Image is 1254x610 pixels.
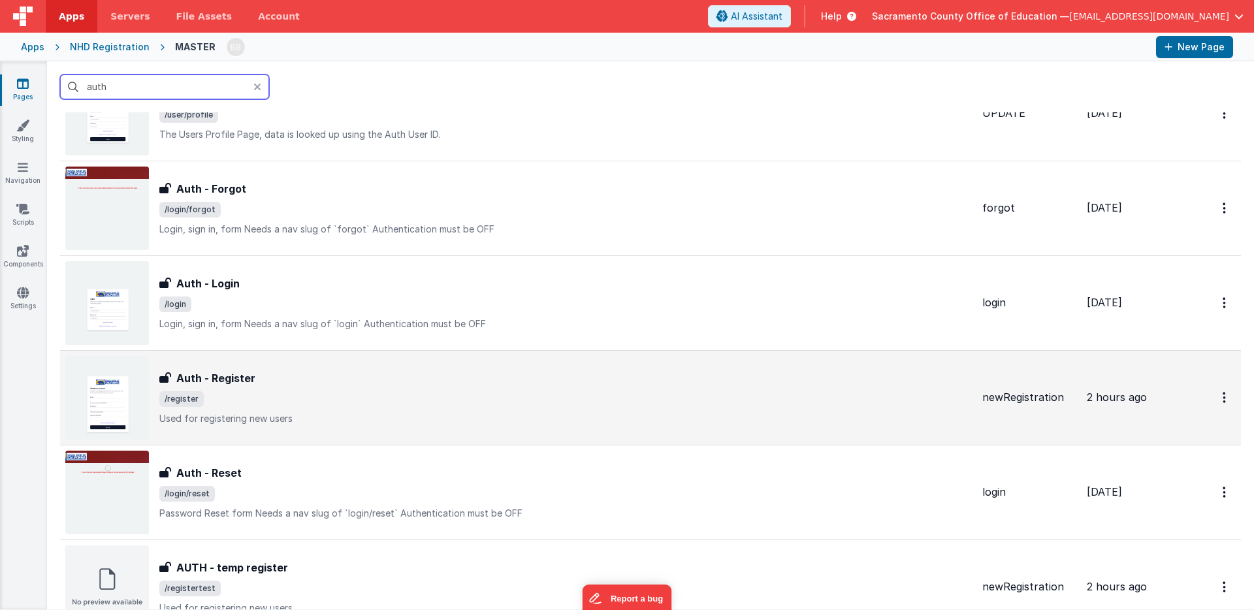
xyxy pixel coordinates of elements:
[1087,106,1122,120] span: [DATE]
[176,370,255,386] h3: Auth - Register
[159,507,972,520] p: Password Reset form Needs a nav slug of `login/reset` Authentication must be OFF
[159,317,972,330] p: Login, sign in, form Needs a nav slug of `login` Authentication must be OFF
[175,40,216,54] div: MASTER
[1215,195,1236,221] button: Options
[1215,384,1236,411] button: Options
[159,486,215,502] span: /login/reset
[1087,580,1147,593] span: 2 hours ago
[982,106,1076,121] div: UPDATE
[60,74,269,99] input: Search pages, id's ...
[1087,296,1122,309] span: [DATE]
[110,10,150,23] span: Servers
[731,10,782,23] span: AI Assistant
[1156,36,1233,58] button: New Page
[176,560,288,575] h3: AUTH - temp register
[159,223,972,236] p: Login, sign in, form Needs a nav slug of `forgot` Authentication must be OFF
[982,485,1076,500] div: login
[821,10,842,23] span: Help
[227,38,245,56] img: 3aae05562012a16e32320df8a0cd8a1d
[708,5,791,27] button: AI Assistant
[1215,479,1236,506] button: Options
[176,276,240,291] h3: Auth - Login
[59,10,84,23] span: Apps
[982,201,1076,216] div: forgot
[176,181,246,197] h3: Auth - Forgot
[176,10,233,23] span: File Assets
[872,10,1069,23] span: Sacramento County Office of Education —
[1215,289,1236,316] button: Options
[982,390,1076,405] div: newRegistration
[1087,201,1122,214] span: [DATE]
[176,465,242,481] h3: Auth - Reset
[982,295,1076,310] div: login
[159,391,204,407] span: /register
[1087,485,1122,498] span: [DATE]
[982,579,1076,594] div: newRegistration
[159,128,972,141] p: The Users Profile Page, data is looked up using the Auth User ID.
[159,412,972,425] p: Used for registering new users
[1215,100,1236,127] button: Options
[1087,391,1147,404] span: 2 hours ago
[159,297,191,312] span: /login
[1215,573,1236,600] button: Options
[159,581,221,596] span: /registertest
[1069,10,1229,23] span: [EMAIL_ADDRESS][DOMAIN_NAME]
[21,40,44,54] div: Apps
[70,40,150,54] div: NHD Registration
[159,107,218,123] span: /user/profile
[872,10,1244,23] button: Sacramento County Office of Education — [EMAIL_ADDRESS][DOMAIN_NAME]
[159,202,221,217] span: /login/forgot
